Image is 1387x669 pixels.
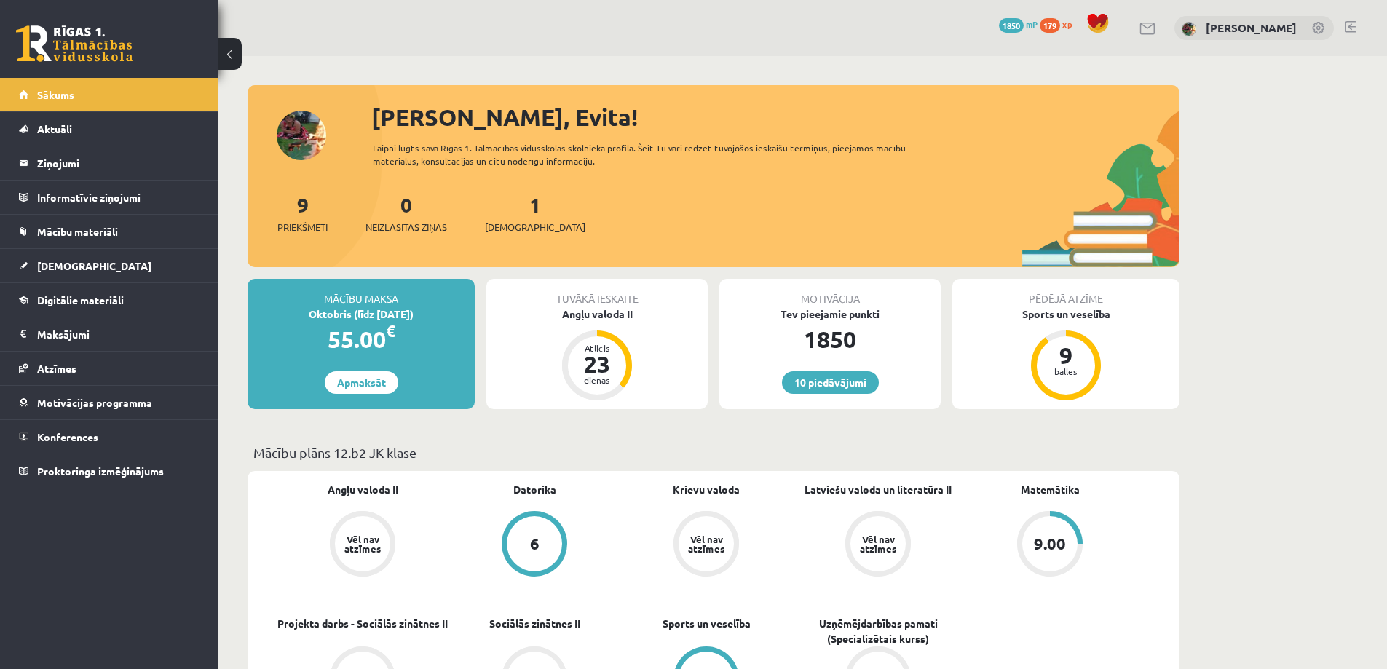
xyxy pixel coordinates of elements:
p: Mācību plāns 12.b2 JK klase [253,443,1174,462]
legend: Informatīvie ziņojumi [37,181,200,214]
span: Atzīmes [37,362,76,375]
div: Pēdējā atzīme [952,279,1179,306]
a: 6 [448,511,620,579]
a: Informatīvie ziņojumi [19,181,200,214]
a: Motivācijas programma [19,386,200,419]
a: Sports un veselība 9 balles [952,306,1179,403]
a: Projekta darbs - Sociālās zinātnes II [277,616,448,631]
a: Vēl nav atzīmes [277,511,448,579]
a: Sports un veselība [663,616,751,631]
div: Vēl nav atzīmes [858,534,898,553]
span: Digitālie materiāli [37,293,124,306]
div: Mācību maksa [248,279,475,306]
a: Atzīmes [19,352,200,385]
div: Vēl nav atzīmes [686,534,727,553]
img: Evita Kudrjašova [1182,22,1196,36]
span: Proktoringa izmēģinājums [37,464,164,478]
div: Laipni lūgts savā Rīgas 1. Tālmācības vidusskolas skolnieka profilā. Šeit Tu vari redzēt tuvojošo... [373,141,932,167]
span: Motivācijas programma [37,396,152,409]
a: Vēl nav atzīmes [792,511,964,579]
a: Krievu valoda [673,482,740,497]
span: [DEMOGRAPHIC_DATA] [485,220,585,234]
span: Konferences [37,430,98,443]
span: xp [1062,18,1072,30]
div: Vēl nav atzīmes [342,534,383,553]
div: dienas [575,376,619,384]
a: Sākums [19,78,200,111]
div: 9 [1044,344,1088,367]
span: Priekšmeti [277,220,328,234]
div: 6 [530,536,540,552]
a: 9.00 [964,511,1136,579]
a: Digitālie materiāli [19,283,200,317]
a: Maksājumi [19,317,200,351]
a: 179 xp [1040,18,1079,30]
div: balles [1044,367,1088,376]
a: Sociālās zinātnes II [489,616,580,631]
div: Atlicis [575,344,619,352]
span: Neizlasītās ziņas [365,220,447,234]
span: € [386,320,395,341]
div: 23 [575,352,619,376]
a: Latviešu valoda un literatūra II [805,482,952,497]
a: 9Priekšmeti [277,191,328,234]
a: Angļu valoda II [328,482,398,497]
a: 1[DEMOGRAPHIC_DATA] [485,191,585,234]
div: Angļu valoda II [486,306,708,322]
div: [PERSON_NAME], Evita! [371,100,1179,135]
div: Sports un veselība [952,306,1179,322]
a: Konferences [19,420,200,454]
div: 55.00 [248,322,475,357]
span: Sākums [37,88,74,101]
a: Aktuāli [19,112,200,146]
div: 9.00 [1034,536,1066,552]
a: Matemātika [1021,482,1080,497]
span: Mācību materiāli [37,225,118,238]
span: Aktuāli [37,122,72,135]
legend: Ziņojumi [37,146,200,180]
a: Datorika [513,482,556,497]
div: Oktobris (līdz [DATE]) [248,306,475,322]
a: Rīgas 1. Tālmācības vidusskola [16,25,133,62]
span: mP [1026,18,1038,30]
a: 10 piedāvājumi [782,371,879,394]
div: Motivācija [719,279,941,306]
span: [DEMOGRAPHIC_DATA] [37,259,151,272]
div: 1850 [719,322,941,357]
a: Proktoringa izmēģinājums [19,454,200,488]
div: Tuvākā ieskaite [486,279,708,306]
span: 179 [1040,18,1060,33]
a: Angļu valoda II Atlicis 23 dienas [486,306,708,403]
a: Apmaksāt [325,371,398,394]
a: 1850 mP [999,18,1038,30]
a: Ziņojumi [19,146,200,180]
a: [PERSON_NAME] [1206,20,1297,35]
div: Tev pieejamie punkti [719,306,941,322]
a: 0Neizlasītās ziņas [365,191,447,234]
a: Vēl nav atzīmes [620,511,792,579]
span: 1850 [999,18,1024,33]
a: Mācību materiāli [19,215,200,248]
legend: Maksājumi [37,317,200,351]
a: Uzņēmējdarbības pamati (Specializētais kurss) [792,616,964,646]
a: [DEMOGRAPHIC_DATA] [19,249,200,282]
